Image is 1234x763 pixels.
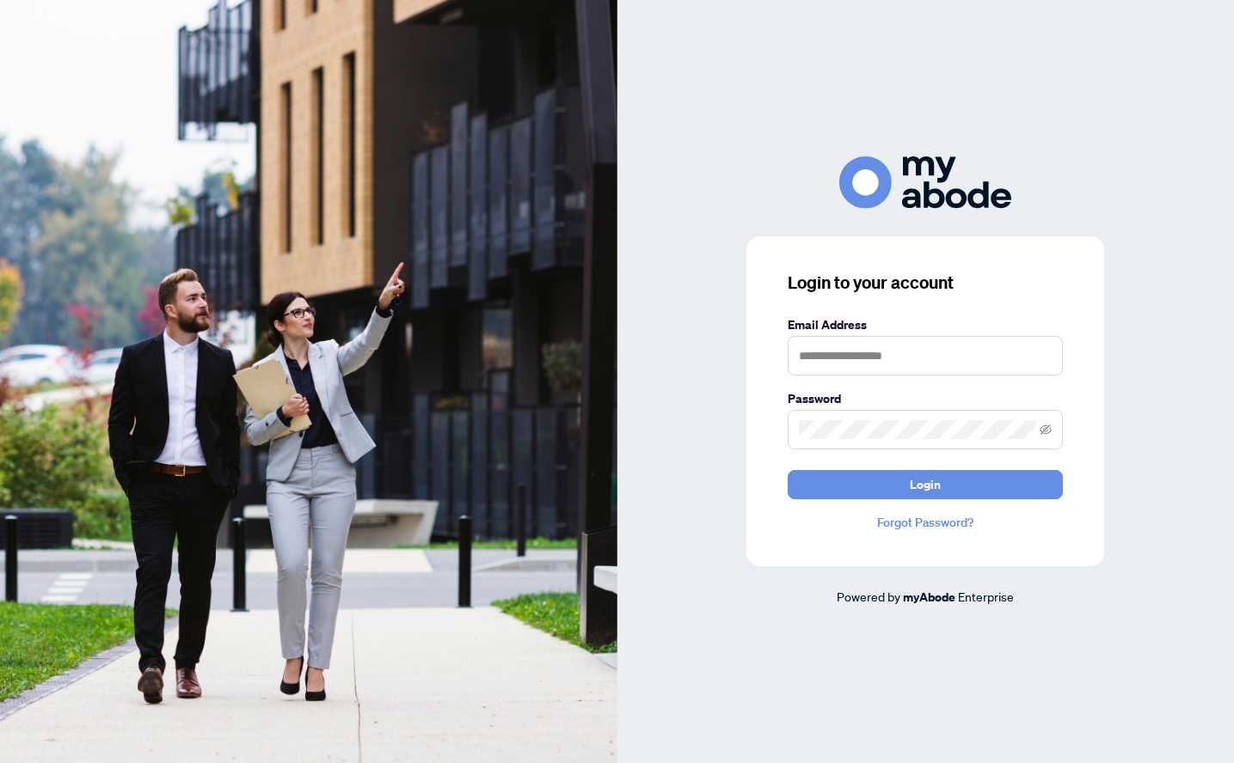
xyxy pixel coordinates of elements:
[788,470,1063,499] button: Login
[788,389,1063,408] label: Password
[788,513,1063,532] a: Forgot Password?
[958,589,1014,604] span: Enterprise
[788,271,1063,295] h3: Login to your account
[1040,424,1052,436] span: eye-invisible
[910,471,941,498] span: Login
[788,315,1063,334] label: Email Address
[839,156,1011,209] img: ma-logo
[837,589,900,604] span: Powered by
[903,588,955,607] a: myAbode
